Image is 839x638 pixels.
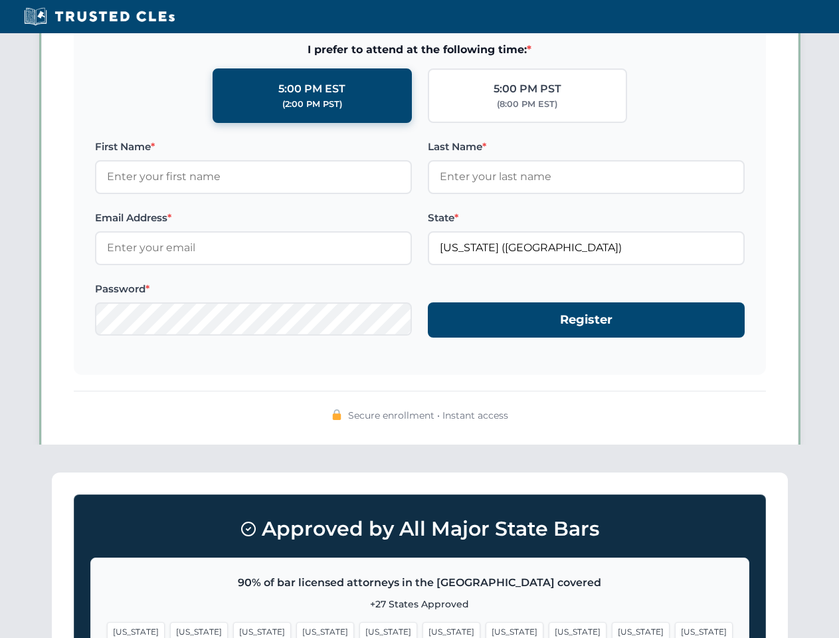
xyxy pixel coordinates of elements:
[282,98,342,111] div: (2:00 PM PST)
[428,160,745,193] input: Enter your last name
[95,139,412,155] label: First Name
[95,231,412,265] input: Enter your email
[494,80,561,98] div: 5:00 PM PST
[107,574,733,591] p: 90% of bar licensed attorneys in the [GEOGRAPHIC_DATA] covered
[95,160,412,193] input: Enter your first name
[107,597,733,611] p: +27 States Approved
[331,409,342,420] img: 🔒
[348,408,508,423] span: Secure enrollment • Instant access
[90,511,749,547] h3: Approved by All Major State Bars
[95,41,745,58] span: I prefer to attend at the following time:
[95,210,412,226] label: Email Address
[428,302,745,338] button: Register
[428,231,745,265] input: Florida (FL)
[95,281,412,297] label: Password
[428,210,745,226] label: State
[20,7,179,27] img: Trusted CLEs
[497,98,557,111] div: (8:00 PM EST)
[428,139,745,155] label: Last Name
[278,80,345,98] div: 5:00 PM EST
